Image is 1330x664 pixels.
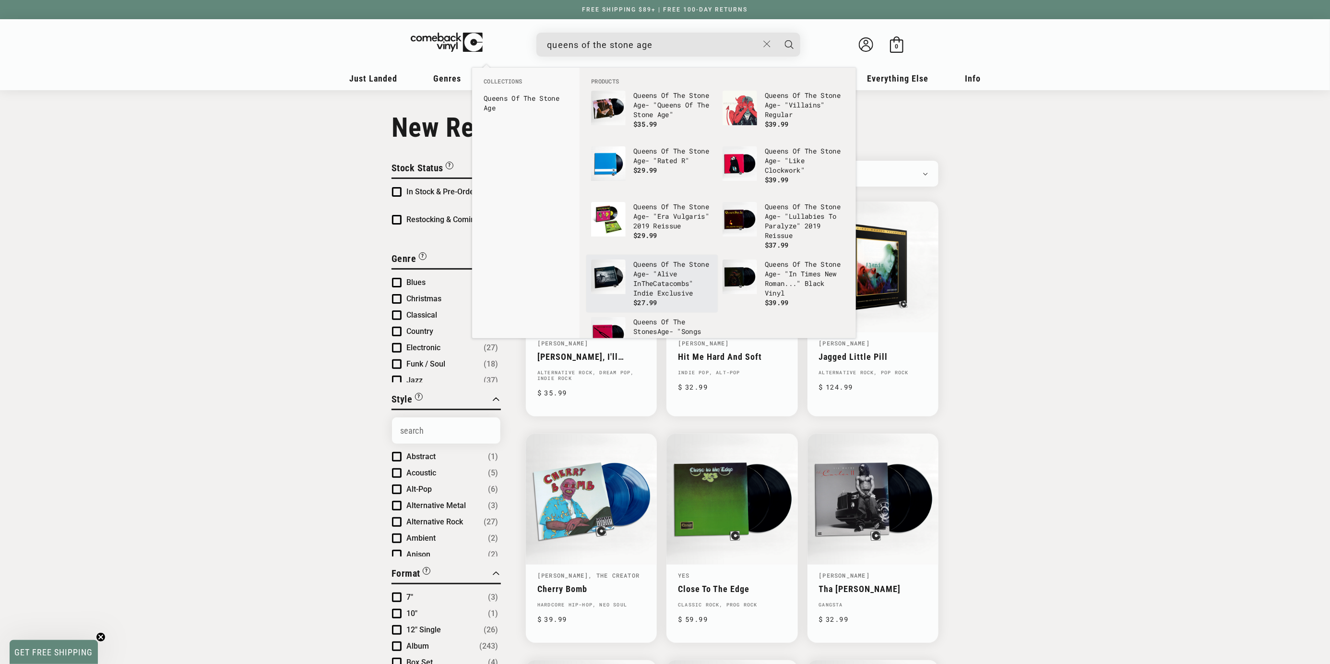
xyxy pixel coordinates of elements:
[633,231,657,240] span: $29.99
[765,91,789,100] b: Queens
[661,317,669,326] b: Of
[765,156,777,165] b: Age
[718,197,849,255] li: products: Queens Of The Stone Age - "Lullabies To Paralyze" 2019 Reissue
[633,146,657,155] b: Queens
[434,73,462,83] span: Genres
[392,568,420,579] span: Format
[805,146,817,155] b: The
[406,609,417,618] span: 10"
[759,34,776,55] button: Close
[540,94,560,103] b: Stone
[723,146,757,181] img: Queens Of The Stone Age - "Like Clockwork"
[633,146,713,166] p: - "Rated R"
[479,77,573,91] li: Collections
[819,571,870,579] a: [PERSON_NAME]
[805,260,817,269] b: The
[633,317,657,326] b: Queens
[10,640,98,664] div: GET FREE SHIPPINGClose teaser
[673,146,685,155] b: The
[765,175,789,184] span: $39.99
[511,94,520,103] b: Of
[580,68,856,338] div: Products
[723,202,757,237] img: Queens Of The Stone Age - "Lullabies To Paralyze" 2019 Reissue
[488,451,498,462] span: Number of products: (1)
[673,91,685,100] b: The
[479,640,498,652] span: Number of products: (243)
[723,91,757,125] img: Queens Of The Stone Age - "Villains" Regular
[537,352,645,362] a: [PERSON_NAME], I'll Always Love You
[472,68,580,120] div: Collections
[633,298,657,307] span: $27.99
[661,91,669,100] b: Of
[537,571,640,579] a: [PERSON_NAME], The Creator
[15,647,93,657] span: GET FREE SHIPPING
[765,91,844,119] p: - "Villains" Regular
[406,215,499,224] span: Restocking & Coming Soon
[793,202,801,211] b: Of
[661,146,669,155] b: Of
[765,146,789,155] b: Queens
[765,212,777,221] b: Age
[867,73,929,83] span: Everything Else
[523,94,535,103] b: The
[805,91,817,100] b: The
[819,584,927,594] a: Tha [PERSON_NAME]
[591,146,713,192] a: Queens Of The Stone Age - "Rated R" Queens Of The Stone Age- "Rated R" $29.99
[586,86,718,142] li: products: Queens Of The Stone Age - "Queens Of The Stone Age"
[484,375,498,386] span: Number of products: (37)
[488,500,498,511] span: Number of products: (3)
[96,632,106,642] button: Close teaser
[765,260,844,298] p: - "In Times New Roman..." Black Vinyl
[633,110,653,119] b: Stone
[392,417,500,444] input: Search Options
[765,298,789,307] span: $39.99
[586,77,849,86] li: Products
[633,269,645,278] b: Age
[765,240,789,249] span: $37.99
[392,161,453,178] button: Filter by Stock Status
[793,91,801,100] b: Of
[965,73,981,83] span: Info
[661,202,669,211] b: Of
[406,550,430,559] span: Anison
[723,202,844,250] a: Queens Of The Stone Age - "Lullabies To Paralyze" 2019 Reissue Queens Of The Stone Age- "Lullabie...
[765,269,777,278] b: Age
[484,342,498,354] span: Number of products: (27)
[765,202,789,211] b: Queens
[673,260,685,269] b: The
[895,43,899,50] span: 0
[488,608,498,619] span: Number of products: (1)
[765,146,844,175] p: - "Like Clockwork"
[406,485,432,494] span: Alt-Pop
[406,501,466,510] span: Alternative Metal
[484,516,498,528] span: Number of products: (27)
[633,260,657,269] b: Queens
[488,484,498,495] span: Number of products: (6)
[406,593,413,602] span: 7"
[406,452,436,461] span: Abstract
[586,142,718,197] li: products: Queens Of The Stone Age - "Rated R"
[723,260,844,308] a: Queens Of The Stone Age - "In Times New Roman..." Black Vinyl Queens Of The Stone Age- "In Times ...
[406,310,437,320] span: Classical
[821,202,841,211] b: Stone
[484,103,496,112] b: Age
[484,94,568,113] a: Queens Of The Stone Age
[392,393,413,405] span: Style
[718,142,849,197] li: products: Queens Of The Stone Age - "Like Clockwork"
[661,260,669,269] b: Of
[392,251,427,268] button: Filter by Genre
[678,352,786,362] a: Hit Me Hard And Soft
[793,260,801,269] b: Of
[673,202,685,211] b: The
[349,73,397,83] span: Just Landed
[633,100,645,109] b: Age
[689,146,710,155] b: Stone
[805,202,817,211] b: The
[591,260,626,294] img: Queens Of The Stone Age - "Alive In The Catacombs" Indie Exclusive
[484,624,498,636] span: Number of products: (26)
[591,202,626,237] img: Queens Of The Stone Age - "Era Vulgaris" 2019 Reissue
[819,339,870,347] a: [PERSON_NAME]
[633,260,713,298] p: - "Alive In Catacombs" Indie Exclusive
[697,100,709,109] b: The
[633,317,713,346] p: s - "Songs For Deaf"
